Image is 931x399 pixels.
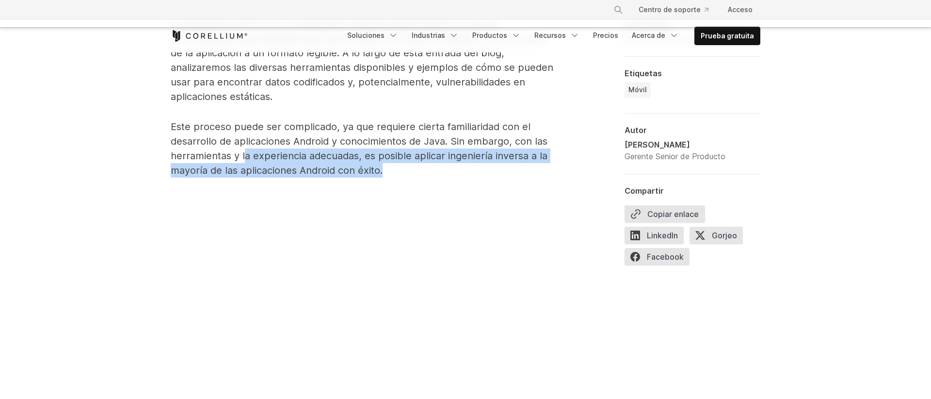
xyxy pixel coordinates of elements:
a: Página de inicio de Corellium [171,30,248,42]
font: Este proceso puede ser complicado, ya que requiere cierta familiaridad con el desarrollo de aplic... [171,121,547,176]
font: Gorjeo [712,231,737,240]
font: Etiquetas [625,68,662,78]
font: Móvil [628,85,647,94]
font: Industrias [412,31,445,39]
font: Recursos [534,31,566,39]
a: LinkedIn [625,227,690,248]
div: Menú de navegación [341,27,760,45]
font: Productos [472,31,507,39]
font: Prueba gratuita [701,32,754,40]
font: Soluciones [347,31,385,39]
font: Gerente Senior de Producto [625,151,725,161]
a: Facebook [625,248,695,269]
font: Acerca de [632,31,665,39]
a: Gorjeo [690,227,749,248]
font: Facebook [647,252,684,262]
font: Compartir [625,186,664,196]
font: [PERSON_NAME] [625,140,690,150]
font: LinkedIn [647,231,678,240]
font: Autor [625,125,647,135]
font: Precios [593,31,618,39]
a: Móvil [625,82,651,98]
font: La ingeniería inversa de una aplicación Android suele implicar el uso de herramientas especializa... [171,18,553,102]
button: Copiar enlace [625,205,705,223]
